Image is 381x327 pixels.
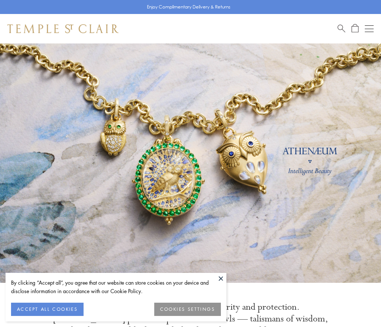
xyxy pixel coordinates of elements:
[11,278,221,295] div: By clicking “Accept all”, you agree that our website can store cookies on your device and disclos...
[147,3,230,11] p: Enjoy Complimentary Delivery & Returns
[7,24,119,33] img: Temple St. Clair
[352,24,359,33] a: Open Shopping Bag
[365,24,374,33] button: Open navigation
[11,303,84,316] button: ACCEPT ALL COOKIES
[338,24,345,33] a: Search
[154,303,221,316] button: COOKIES SETTINGS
